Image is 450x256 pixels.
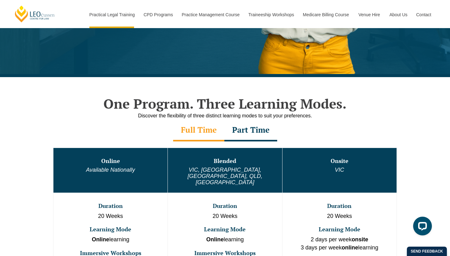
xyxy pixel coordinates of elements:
h3: Duration [168,203,281,209]
strong: Online [206,236,224,243]
a: Venue Hire [354,1,385,28]
div: Full Time [173,120,224,141]
p: 20 Weeks [168,212,281,220]
strong: Online [92,236,109,243]
em: Available Nationally [86,167,135,173]
a: Traineeship Workshops [244,1,298,28]
div: Discover the flexibility of three distinct learning modes to suit your preferences. [47,112,403,120]
a: Practical Legal Training [85,1,139,28]
a: About Us [385,1,412,28]
h3: Learning Mode [168,226,281,233]
iframe: LiveChat chat widget [408,214,434,240]
h3: Blended [168,158,281,164]
a: CPD Programs [139,1,177,28]
p: learning [168,236,281,244]
a: Contact [412,1,436,28]
p: learning [54,236,167,244]
strong: onsite [352,236,368,243]
h3: Duration [283,203,396,209]
em: VIC, [GEOGRAPHIC_DATA], [GEOGRAPHIC_DATA], QLD, [GEOGRAPHIC_DATA] [187,167,262,185]
div: Part Time [224,120,277,141]
h2: One Program. Three Learning Modes. [47,96,403,111]
h3: Learning Mode [54,226,167,233]
h3: Online [54,158,167,164]
h3: Duration [54,203,167,209]
p: 2 days per week 3 days per week learning [283,236,396,252]
strong: online [342,244,358,251]
h3: Onsite [283,158,396,164]
p: 20 Weeks [283,212,396,220]
em: VIC [335,167,344,173]
a: [PERSON_NAME] Centre for Law [14,5,56,23]
p: 20 Weeks [54,212,167,220]
h3: Learning Mode [283,226,396,233]
a: Medicare Billing Course [298,1,354,28]
a: Practice Management Course [177,1,244,28]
